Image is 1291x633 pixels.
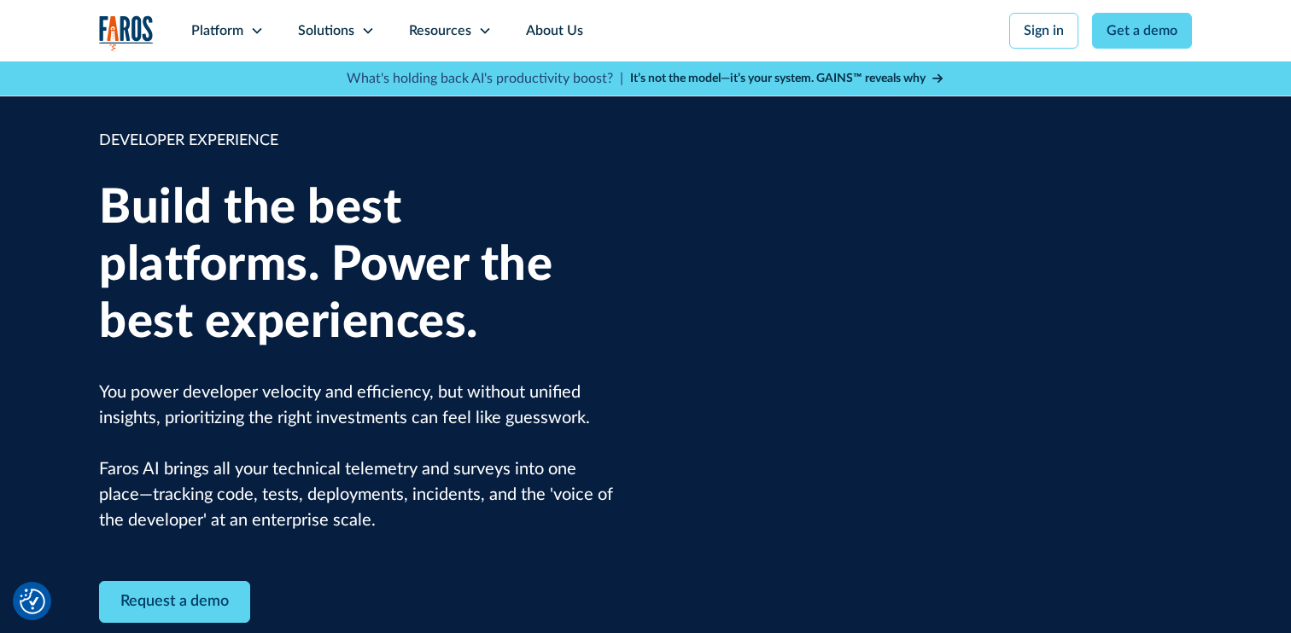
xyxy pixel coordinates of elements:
a: Contact Modal [99,581,250,623]
a: home [99,15,154,50]
a: Get a demo [1092,13,1192,49]
div: Resources [409,20,471,41]
a: Sign in [1009,13,1078,49]
img: Revisit consent button [20,589,45,614]
strong: It’s not the model—it’s your system. GAINS™ reveals why [630,73,926,84]
div: Platform [191,20,243,41]
div: Solutions [298,20,354,41]
h1: Build the best platforms. Power the best experiences. [99,180,620,352]
p: You power developer velocity and efficiency, but without unified insights, prioritizing the right... [99,380,620,533]
img: Logo of the analytics and reporting company Faros. [99,15,154,50]
button: Cookie Settings [20,589,45,614]
a: It’s not the model—it’s your system. GAINS™ reveals why [630,70,944,88]
p: What's holding back AI's productivity boost? | [347,68,623,89]
div: DEVELOPER EXPERIENCE [99,130,620,153]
